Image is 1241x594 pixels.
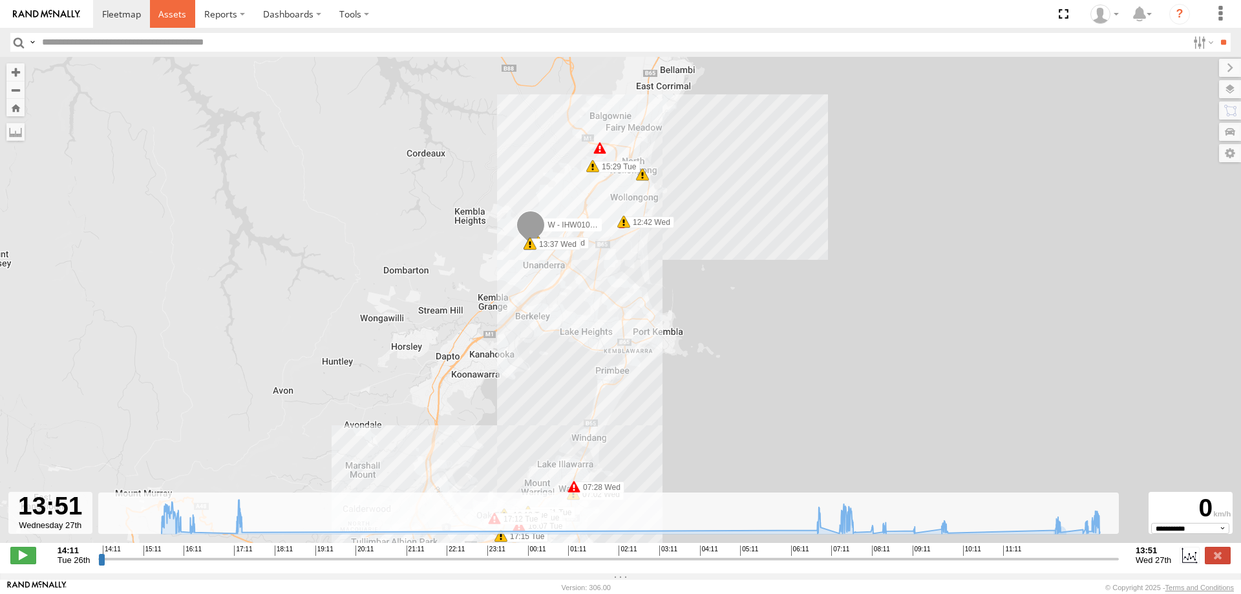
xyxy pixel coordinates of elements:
label: Search Query [27,33,37,52]
span: 08:11 [872,546,890,556]
div: © Copyright 2025 - [1105,584,1234,591]
span: 09:11 [913,546,931,556]
span: Tue 26th Aug 2025 [58,555,90,565]
span: 02:11 [619,546,637,556]
span: 06:11 [791,546,809,556]
span: 19:11 [315,546,334,556]
label: Measure [6,123,25,141]
img: rand-logo.svg [13,10,80,19]
label: 15:29 Tue [593,161,640,173]
span: 05:11 [740,546,758,556]
a: Visit our Website [7,581,67,594]
span: 01:11 [568,546,586,556]
div: 5 [636,168,649,181]
label: 13:37 Wed [530,239,580,250]
div: Tye Clark [1086,5,1123,24]
label: 17:15 Tue [501,531,548,542]
a: Terms and Conditions [1165,584,1234,591]
span: 23:11 [487,546,505,556]
label: Close [1205,547,1231,564]
label: Play/Stop [10,547,36,564]
button: Zoom Home [6,99,25,116]
span: 11:11 [1003,546,1021,556]
span: 22:11 [447,546,465,556]
span: 10:11 [963,546,981,556]
span: 15:11 [143,546,162,556]
label: Map Settings [1219,144,1241,162]
span: 03:11 [659,546,677,556]
div: 7 [593,142,606,154]
label: 13:37 Wed [538,237,589,249]
label: 07:28 Wed [574,482,624,493]
span: 16:11 [184,546,202,556]
span: 17:11 [234,546,252,556]
span: 21:11 [407,546,425,556]
div: Version: 306.00 [562,584,611,591]
strong: 14:11 [58,546,90,555]
span: W - IHW010 - [PERSON_NAME] [547,220,661,229]
span: 18:11 [275,546,293,556]
span: 20:11 [355,546,374,556]
div: 6 [619,216,631,229]
i: ? [1169,4,1190,25]
div: 0 [1151,494,1231,523]
label: Search Filter Options [1188,33,1216,52]
span: 00:11 [528,546,546,556]
button: Zoom out [6,81,25,99]
label: 12:42 Wed [624,217,674,228]
span: Wed 27th Aug 2025 [1136,555,1171,565]
span: 04:11 [700,546,718,556]
span: 14:11 [103,546,121,556]
button: Zoom in [6,63,25,81]
span: 07:11 [831,546,849,556]
strong: 13:51 [1136,546,1171,555]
